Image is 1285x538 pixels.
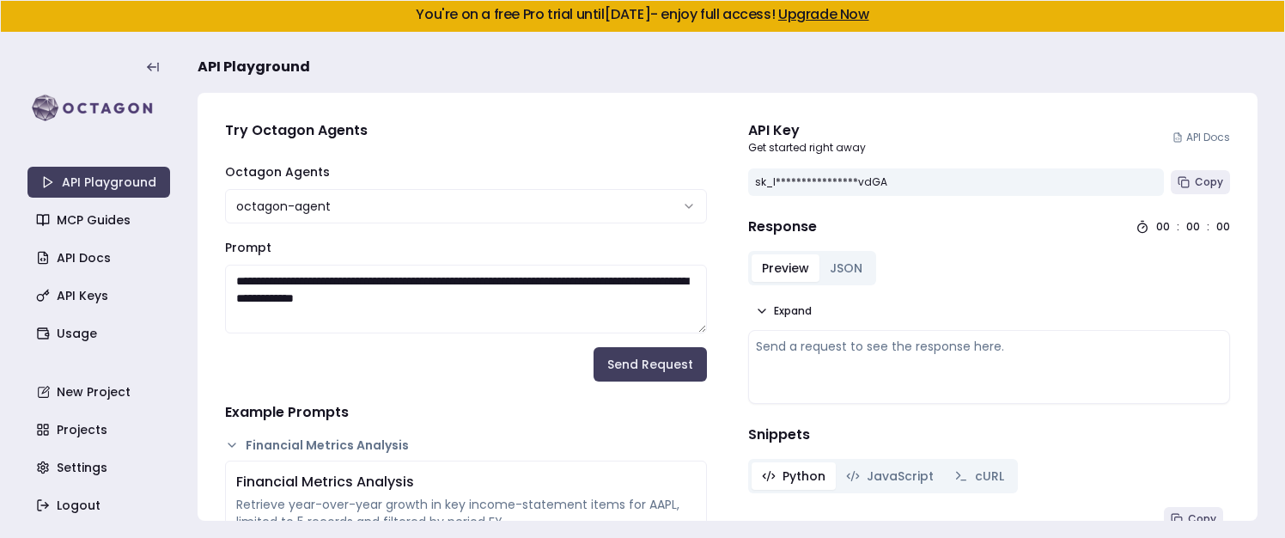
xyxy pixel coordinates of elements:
h4: Snippets [748,425,1230,445]
p: Get started right away [748,141,866,155]
button: Copy [1164,507,1223,531]
a: API Playground [27,167,170,198]
span: API Playground [198,57,310,77]
div: : [1207,220,1209,234]
a: New Project [29,376,172,407]
h4: Try Octagon Agents [225,120,707,141]
a: Logout [29,490,172,521]
h5: You're on a free Pro trial until [DATE] - enjoy full access! [15,8,1270,21]
div: 00 [1186,220,1200,234]
div: Retrieve year-over-year growth in key income-statement items for AAPL, limited to 5 records and f... [236,496,696,530]
span: cURL [975,468,1004,485]
label: Octagon Agents [225,163,330,180]
div: Send a request to see the response here. [756,338,1222,355]
a: MCP Guides [29,205,172,235]
div: : [1177,220,1179,234]
button: Financial Metrics Analysis [225,437,707,454]
div: 00 [1156,220,1170,234]
span: Copy [1195,175,1223,189]
a: Upgrade Now [778,4,869,24]
span: Python [783,468,825,485]
div: Financial Metrics Analysis [236,472,696,492]
span: JavaScript [867,468,934,485]
div: 00 [1216,220,1230,234]
span: Expand [774,304,812,318]
a: API Docs [29,242,172,273]
button: Send Request [594,347,707,382]
button: JSON [819,254,873,282]
label: Prompt [225,239,271,256]
button: Copy [1171,170,1230,194]
a: Projects [29,414,172,445]
h4: Example Prompts [225,402,707,423]
button: Preview [752,254,819,282]
img: logo-rect-yK7x_WSZ.svg [27,91,170,125]
button: Expand [748,299,819,323]
h4: Response [748,217,817,237]
span: Copy [1188,512,1216,526]
a: API Docs [1172,131,1230,144]
a: Settings [29,452,172,483]
a: Usage [29,318,172,349]
div: API Key [748,120,866,141]
a: API Keys [29,280,172,311]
